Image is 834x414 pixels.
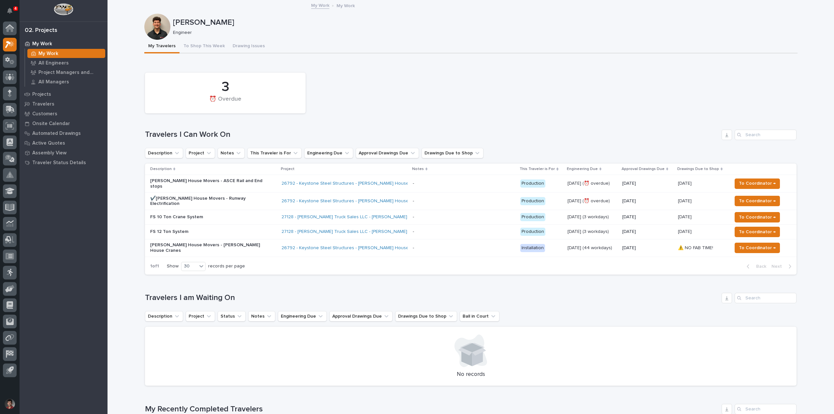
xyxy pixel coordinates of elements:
[38,70,103,76] p: Project Managers and Engineers
[180,40,229,53] button: To Shop This Week
[150,229,264,235] p: FS 12 Ton System
[422,148,483,158] button: Drawings Due to Shop
[20,99,108,109] a: Travelers
[678,213,693,220] p: [DATE]
[150,214,264,220] p: FS 10 Ton Crane System
[20,89,108,99] a: Projects
[145,224,797,239] tr: FS 12 Ton System27128 - [PERSON_NAME] Truck Sales LLC - [PERSON_NAME] Systems - Production[DATE] ...
[186,311,215,321] button: Project
[520,197,545,205] div: Production
[520,244,545,252] div: Installation
[281,198,409,204] a: 26792 - Keystone Steel Structures - [PERSON_NAME] House
[145,130,719,139] h1: Travelers I Can Work On
[145,258,164,274] p: 1 of 1
[145,192,797,210] tr: ✔️[PERSON_NAME] House Movers - Runway Electrification26792 - Keystone Steel Structures - [PERSON_...
[622,245,673,251] p: [DATE]
[3,4,17,18] button: Notifications
[568,181,617,186] p: [DATE] (⏰ overdue)
[218,148,245,158] button: Notes
[739,213,776,221] span: To Coordinator →
[150,196,264,207] p: ✔️[PERSON_NAME] House Movers - Runway Electrification
[153,371,789,378] p: No records
[735,243,780,253] button: To Coordinator →
[150,165,172,173] p: Description
[248,311,275,321] button: Notes
[20,109,108,119] a: Customers
[25,68,108,77] a: Project Managers and Engineers
[173,30,792,36] p: Engineer
[735,212,780,222] button: To Coordinator →
[413,198,414,204] div: -
[20,128,108,138] a: Automated Drawings
[281,245,409,251] a: 26792 - Keystone Steel Structures - [PERSON_NAME] House
[337,2,355,9] p: My Work
[150,242,264,253] p: [PERSON_NAME] House Movers - [PERSON_NAME] House Cranes
[735,227,780,237] button: To Coordinator →
[38,79,69,85] p: All Managers
[145,405,719,414] h1: My Recently Completed Travelers
[329,311,393,321] button: Approval Drawings Due
[32,92,51,97] p: Projects
[735,130,797,140] input: Search
[460,311,499,321] button: Ball in Court
[167,264,179,269] p: Show
[739,228,776,236] span: To Coordinator →
[304,148,353,158] button: Engineering Due
[25,77,108,86] a: All Managers
[752,264,766,269] span: Back
[218,311,246,321] button: Status
[413,214,414,220] div: -
[25,27,57,34] div: 02. Projects
[145,293,719,303] h1: Travelers I am Waiting On
[32,101,54,107] p: Travelers
[739,244,776,252] span: To Coordinator →
[281,229,426,235] a: 27128 - [PERSON_NAME] Truck Sales LLC - [PERSON_NAME] Systems
[278,311,327,321] button: Engineering Due
[145,210,797,224] tr: FS 10 Ton Crane System27128 - [PERSON_NAME] Truck Sales LLC - [PERSON_NAME] Systems - Production[...
[20,119,108,128] a: Onsite Calendar
[247,148,302,158] button: This Traveler is For
[156,79,295,95] div: 3
[735,293,797,303] input: Search
[3,397,17,411] button: users-avatar
[150,178,264,189] p: [PERSON_NAME] House Movers - ASCE Rail and End stops
[181,263,197,270] div: 30
[356,148,419,158] button: Approval Drawings Due
[186,148,215,158] button: Project
[413,181,414,186] div: -
[145,239,797,257] tr: [PERSON_NAME] House Movers - [PERSON_NAME] House Cranes26792 - Keystone Steel Structures - [PERSO...
[32,160,86,166] p: Traveler Status Details
[281,181,409,186] a: 26792 - Keystone Steel Structures - [PERSON_NAME] House
[281,165,295,173] p: Project
[413,229,414,235] div: -
[32,150,66,156] p: Assembly View
[32,41,52,47] p: My Work
[32,131,81,136] p: Automated Drawings
[145,175,797,193] tr: [PERSON_NAME] House Movers - ASCE Rail and End stops26792 - Keystone Steel Structures - [PERSON_N...
[622,181,673,186] p: [DATE]
[413,245,414,251] div: -
[20,158,108,167] a: Traveler Status Details
[677,165,719,173] p: Drawings Due to Shop
[144,40,180,53] button: My Travelers
[567,165,598,173] p: Engineering Due
[568,245,617,251] p: [DATE] (44 workdays)
[622,229,673,235] p: [DATE]
[32,140,65,146] p: Active Quotes
[678,179,693,186] p: [DATE]
[678,244,714,251] p: ⚠️ NO FAB TIME!
[520,213,545,221] div: Production
[8,8,17,18] div: Notifications4
[771,264,786,269] span: Next
[412,165,424,173] p: Notes
[54,3,73,15] img: Workspace Logo
[622,214,673,220] p: [DATE]
[145,148,183,158] button: Description
[622,198,673,204] p: [DATE]
[20,138,108,148] a: Active Quotes
[735,196,780,206] button: To Coordinator →
[25,49,108,58] a: My Work
[568,214,617,220] p: [DATE] (3 workdays)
